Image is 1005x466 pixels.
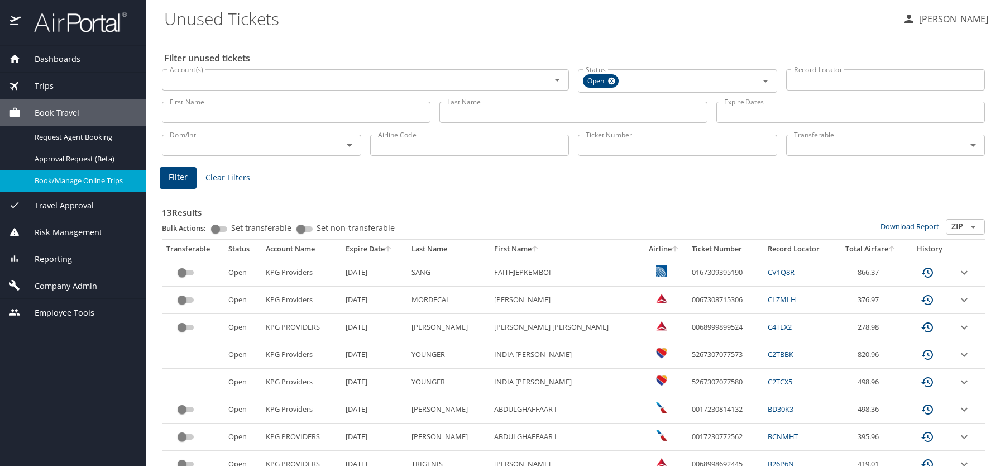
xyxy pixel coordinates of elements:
td: 498.96 [835,369,906,396]
td: ABDULGHAFFAAR I [490,424,640,451]
a: BD30K3 [768,404,793,414]
a: CV1Q8R [768,267,795,277]
button: Open [342,137,357,153]
button: sort [532,246,539,253]
td: [PERSON_NAME] [490,287,640,314]
button: expand row [958,430,971,444]
td: 866.37 [835,259,906,286]
th: Airline [640,240,687,259]
button: Open [758,73,773,89]
td: 498.36 [835,396,906,424]
button: expand row [958,321,971,334]
th: Expire Date [341,240,407,259]
td: 395.96 [835,424,906,451]
td: 376.97 [835,287,906,314]
td: [PERSON_NAME] [407,396,490,424]
button: Open [549,72,565,88]
td: KPG Providers [261,341,341,369]
img: United Airlines [656,265,667,277]
td: [DATE] [341,259,407,286]
button: Filter [160,167,197,189]
img: Delta Airlines [656,293,667,304]
span: Set non-transferable [317,224,395,232]
td: KPG PROVIDERS [261,424,341,451]
td: KPG PROVIDERS [261,314,341,341]
button: expand row [958,266,971,279]
img: icon-airportal.png [10,11,22,33]
td: ABDULGHAFFAAR I [490,396,640,424]
td: INDIA [PERSON_NAME] [490,369,640,396]
td: 0068999899524 [687,314,763,341]
button: Clear Filters [201,168,255,188]
td: Open [224,314,261,341]
button: Open [965,137,981,153]
span: Employee Tools [21,307,94,319]
a: BCNMHT [768,431,798,441]
td: Open [224,341,261,369]
p: [PERSON_NAME] [916,12,988,26]
span: Set transferable [231,224,291,232]
th: Ticket Number [687,240,763,259]
td: [DATE] [341,369,407,396]
img: airportal-logo.png [22,11,127,33]
span: Dashboards [21,53,80,65]
div: Open [583,74,619,88]
td: KPG Providers [261,396,341,424]
span: Company Admin [21,280,97,292]
th: History [906,240,953,259]
th: Record Locator [763,240,835,259]
span: Trips [21,80,54,92]
td: [DATE] [341,424,407,451]
th: Total Airfare [835,240,906,259]
button: expand row [958,293,971,307]
td: KPG Providers [261,369,341,396]
button: Open [965,219,981,235]
td: SANG [407,259,490,286]
span: Filter [169,170,188,184]
td: [PERSON_NAME] [407,314,490,341]
td: KPG Providers [261,287,341,314]
a: CLZMLH [768,294,796,305]
a: C4TLX2 [768,322,792,332]
h2: Filter unused tickets [164,49,987,67]
span: Risk Management [21,226,102,239]
td: KPG Providers [261,259,341,286]
button: sort [385,246,393,253]
td: YOUNGER [407,369,490,396]
td: MORDECAI [407,287,490,314]
h1: Unused Tickets [164,1,893,36]
img: American Airlines [656,430,667,441]
span: Request Agent Booking [35,132,133,142]
td: Open [224,369,261,396]
td: Open [224,396,261,424]
td: [DATE] [341,314,407,341]
td: [PERSON_NAME] [PERSON_NAME] [490,314,640,341]
button: expand row [958,375,971,389]
img: Southwest Airlines [656,348,667,359]
td: 0017230814132 [687,396,763,424]
button: expand row [958,403,971,416]
td: [DATE] [341,287,407,314]
td: [PERSON_NAME] [407,424,490,451]
span: Clear Filters [205,171,250,185]
a: C2TCX5 [768,377,792,387]
td: 5267307077573 [687,341,763,369]
th: First Name [490,240,640,259]
span: Approval Request (Beta) [35,154,133,164]
span: Book/Manage Online Trips [35,175,133,186]
th: Account Name [261,240,341,259]
span: Travel Approval [21,199,94,212]
p: Bulk Actions: [162,223,215,233]
button: sort [888,246,896,253]
td: 278.98 [835,314,906,341]
img: American Airlines [656,402,667,413]
td: Open [224,259,261,286]
td: FAITHJEPKEMBOI [490,259,640,286]
td: YOUNGER [407,341,490,369]
h3: 13 Results [162,199,985,219]
span: Reporting [21,253,72,265]
td: [DATE] [341,396,407,424]
td: 5267307077580 [687,369,763,396]
td: 0167309395190 [687,259,763,286]
th: Last Name [407,240,490,259]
